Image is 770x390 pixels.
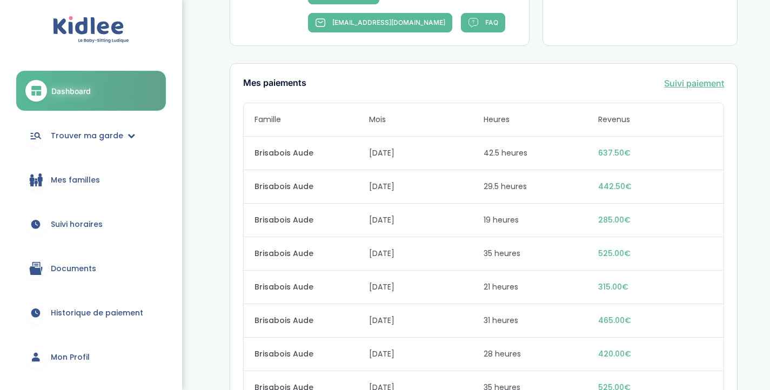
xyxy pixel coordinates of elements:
span: 315.00€ [598,281,713,293]
a: [EMAIL_ADDRESS][DOMAIN_NAME] [308,13,452,32]
span: Heures [484,114,598,125]
span: Famille [255,114,369,125]
span: [DATE] [369,147,484,159]
span: 420.00€ [598,348,713,360]
a: Dashboard [16,71,166,111]
span: 442.50€ [598,181,713,192]
span: [DATE] [369,214,484,226]
span: Brisabois Aude [255,181,369,192]
span: Mon Profil [51,352,90,363]
span: Revenus [598,114,713,125]
span: Brisabois Aude [255,348,369,360]
span: 285.00€ [598,214,713,226]
span: 29.5 heures [484,181,598,192]
span: Mois [369,114,484,125]
span: Suivi horaires [51,219,103,230]
span: 21 heures [484,281,598,293]
span: 28 heures [484,348,598,360]
span: [DATE] [369,348,484,360]
span: Trouver ma garde [51,130,123,142]
span: [DATE] [369,281,484,293]
span: 35 heures [484,248,598,259]
span: Brisabois Aude [255,281,369,293]
span: [DATE] [369,315,484,326]
span: Brisabois Aude [255,147,369,159]
a: Documents [16,249,166,288]
a: Suivi paiement [664,77,724,90]
a: Historique de paiement [16,293,166,332]
span: 465.00€ [598,315,713,326]
span: Brisabois Aude [255,248,369,259]
span: Historique de paiement [51,307,143,319]
span: Brisabois Aude [255,315,369,326]
span: 525.00€ [598,248,713,259]
a: Trouver ma garde [16,116,166,155]
span: Brisabois Aude [255,214,369,226]
span: Mes familles [51,174,100,186]
span: FAQ [485,18,498,26]
span: [DATE] [369,248,484,259]
span: 19 heures [484,214,598,226]
span: 31 heures [484,315,598,326]
span: Dashboard [51,85,91,97]
a: Mon Profil [16,338,166,376]
span: [DATE] [369,181,484,192]
span: 42.5 heures [484,147,598,159]
img: logo.svg [53,16,129,44]
a: Mes familles [16,160,166,199]
span: 637.50€ [598,147,713,159]
span: Documents [51,263,96,274]
h3: Mes paiements [243,78,306,88]
a: FAQ [461,13,505,32]
span: [EMAIL_ADDRESS][DOMAIN_NAME] [332,18,445,26]
a: Suivi horaires [16,205,166,244]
